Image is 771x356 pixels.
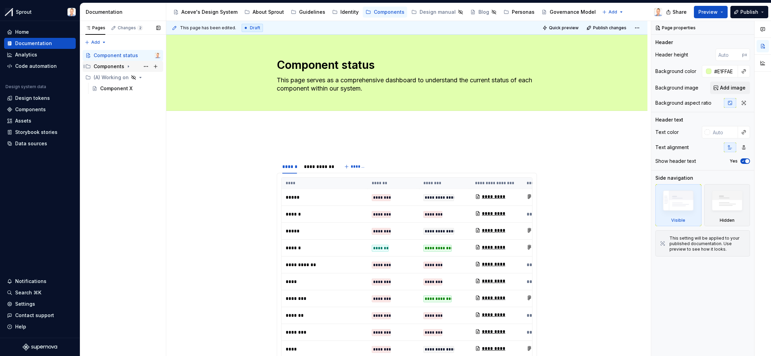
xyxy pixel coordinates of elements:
button: Help [4,321,76,332]
div: Assets [15,117,31,124]
a: Governance Model [539,7,599,18]
span: Add [609,9,617,15]
span: Preview [698,9,718,15]
div: Components [83,61,163,72]
span: Share [673,9,687,15]
a: Identity [329,7,361,18]
div: Code automation [15,63,57,70]
button: Add image [710,82,750,94]
span: Quick preview [549,25,579,31]
div: Page tree [83,50,163,94]
button: Publish [730,6,768,18]
div: Analytics [15,51,37,58]
button: SproutEddie Persson [1,4,78,19]
a: Analytics [4,49,76,60]
button: Add [600,7,626,17]
span: Add image [720,84,746,91]
button: Contact support [4,310,76,321]
img: Eddie Persson [67,8,76,16]
a: Component X [89,83,163,94]
input: Auto [710,126,738,138]
span: This page has been edited. [180,25,236,31]
span: Publish [740,9,758,15]
div: Sprout [16,9,32,15]
a: Aceve's Design System [170,7,240,18]
div: Design system data [6,84,46,90]
div: Documentation [15,40,52,47]
a: Storybook stories [4,127,76,138]
div: Visible [655,184,701,226]
button: Add [83,38,108,47]
img: b6c2a6ff-03c2-4811-897b-2ef07e5e0e51.png [5,8,13,16]
button: Quick preview [540,23,582,33]
span: Publish changes [593,25,626,31]
div: Design tokens [15,95,50,102]
div: Governance Model [550,9,596,15]
div: Component X [100,85,133,92]
div: Header height [655,51,688,58]
a: Design tokens [4,93,76,104]
div: Aceve's Design System [181,9,237,15]
label: Yes [730,158,738,164]
img: Eddie Persson [155,53,160,58]
button: Publish changes [584,23,630,33]
span: 2 [137,25,143,31]
div: Notifications [15,278,46,285]
div: Personas [512,9,535,15]
div: Page tree [170,5,599,19]
div: Documentation [86,9,163,15]
input: Auto [716,49,742,61]
div: (A) Working on [94,74,129,81]
div: Show header text [655,158,696,165]
div: Background image [655,84,698,91]
div: Pages [85,25,105,31]
a: Settings [4,299,76,310]
div: Component status [94,52,138,59]
div: Help [15,323,26,330]
div: Data sources [15,140,47,147]
button: Notifications [4,276,76,287]
a: Guidelines [288,7,328,18]
div: Hidden [720,218,735,223]
textarea: This page serves as a comprehensive dashboard to understand the current status of each component ... [275,75,536,94]
a: Documentation [4,38,76,49]
div: This setting will be applied to your published documentation. Use preview to see how it looks. [669,235,746,252]
div: Home [15,29,29,35]
a: Component statusEddie Persson [83,50,163,61]
div: Components [15,106,46,113]
div: Contact support [15,312,54,319]
button: Preview [694,6,728,18]
a: Home [4,27,76,38]
a: Design manual [409,7,466,18]
div: Search ⌘K [15,289,41,296]
div: Identity [340,9,359,15]
a: Data sources [4,138,76,149]
div: Settings [15,301,35,307]
svg: Supernova Logo [23,344,57,350]
div: Hidden [704,184,750,226]
p: px [742,52,747,57]
div: About Sprout [253,9,284,15]
img: Eddie Persson [654,8,662,16]
div: Design manual [420,9,456,15]
div: Components [374,9,404,15]
div: Text alignment [655,144,689,151]
div: Text color [655,129,679,136]
span: Add [91,40,100,45]
div: Background color [655,68,696,75]
a: Blog [467,7,499,18]
div: Header text [655,116,683,123]
div: Header [655,39,673,46]
div: Storybook stories [15,129,57,136]
div: (A) Working on [83,72,163,83]
a: Assets [4,115,76,126]
input: Auto [711,65,738,77]
div: Guidelines [299,9,325,15]
textarea: Component status [275,57,536,73]
div: Side navigation [655,175,693,181]
a: Personas [501,7,537,18]
a: About Sprout [242,7,287,18]
div: Components [94,63,124,70]
a: Code automation [4,61,76,72]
